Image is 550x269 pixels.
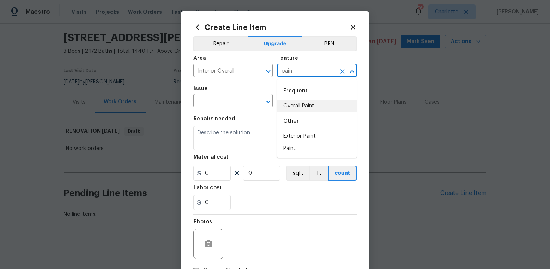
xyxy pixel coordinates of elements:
button: ft [309,166,328,181]
button: Open [263,97,274,107]
button: Upgrade [248,36,303,51]
h5: Feature [277,56,298,61]
button: Repair [193,36,248,51]
h5: Photos [193,219,212,224]
button: sqft [286,166,309,181]
li: Overall Paint [277,100,357,112]
div: Frequent [277,82,357,100]
h5: Repairs needed [193,116,235,122]
h5: Material cost [193,155,229,160]
button: count [328,166,357,181]
li: Exterior Paint [277,130,357,143]
button: Open [263,66,274,77]
h5: Issue [193,86,208,91]
h2: Create Line Item [193,23,350,31]
h5: Area [193,56,206,61]
button: Close [347,66,357,77]
li: Paint [277,143,357,155]
h5: Labor cost [193,185,222,190]
div: Other [277,112,357,130]
button: Clear [337,66,348,77]
button: BRN [302,36,357,51]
